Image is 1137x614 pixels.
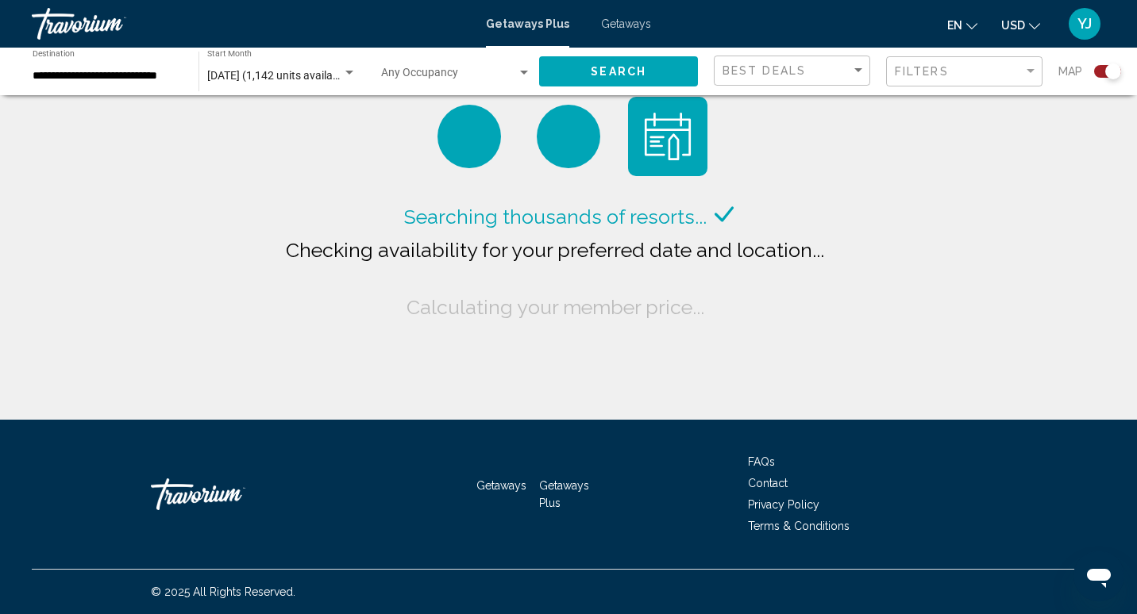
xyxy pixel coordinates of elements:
a: Contact [748,477,788,489]
a: FAQs [748,455,775,468]
mat-select: Sort by [723,64,865,78]
button: User Menu [1064,7,1105,40]
a: Getaways [601,17,651,30]
a: Travorium [151,470,310,518]
span: en [947,19,962,32]
span: [DATE] (1,142 units available) [207,69,351,82]
iframe: Button to launch messaging window [1073,551,1124,601]
a: Travorium [32,8,470,40]
button: Filter [886,56,1043,88]
span: Best Deals [723,64,806,77]
button: Change currency [1001,13,1040,36]
span: Filters [895,65,949,78]
span: Map [1058,60,1082,83]
span: YJ [1077,16,1092,32]
a: Terms & Conditions [748,520,850,532]
span: Calculating your member price... [407,295,704,319]
a: Privacy Policy [748,498,819,511]
span: Checking availability for your preferred date and location... [286,238,824,262]
a: Getaways Plus [486,17,569,30]
span: © 2025 All Rights Reserved. [151,585,295,598]
span: Searching thousands of resorts... [404,205,707,228]
span: Search [591,66,646,79]
button: Search [539,56,698,86]
span: USD [1001,19,1025,32]
a: Getaways Plus [539,479,589,509]
a: Getaways [476,479,526,492]
button: Change language [947,13,977,36]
